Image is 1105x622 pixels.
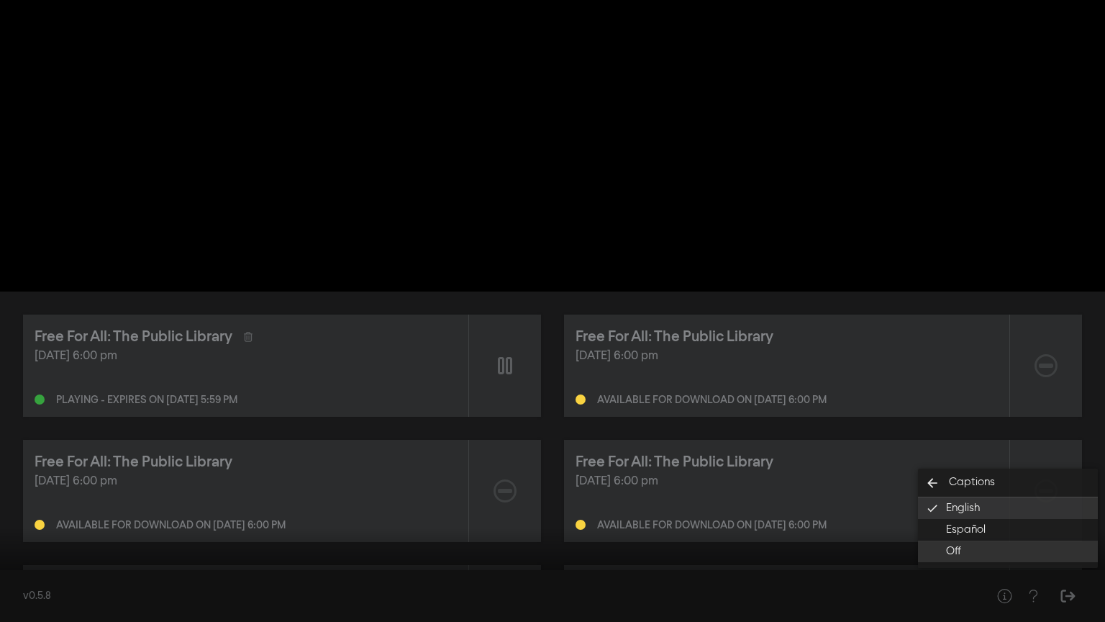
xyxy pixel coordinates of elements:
span: Off [946,544,961,560]
button: English [918,497,1098,519]
span: Captions [949,474,995,491]
span: English [946,500,980,517]
i: arrow_back [918,476,947,490]
button: Español [918,519,1098,541]
button: Sign Out [1053,582,1082,610]
button: Help [1019,582,1047,610]
div: v0.5.8 [23,589,961,604]
button: Off [918,541,1098,562]
button: Back [918,469,1098,497]
span: Español [946,522,986,538]
i: done [922,502,946,515]
button: Help [990,582,1019,610]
